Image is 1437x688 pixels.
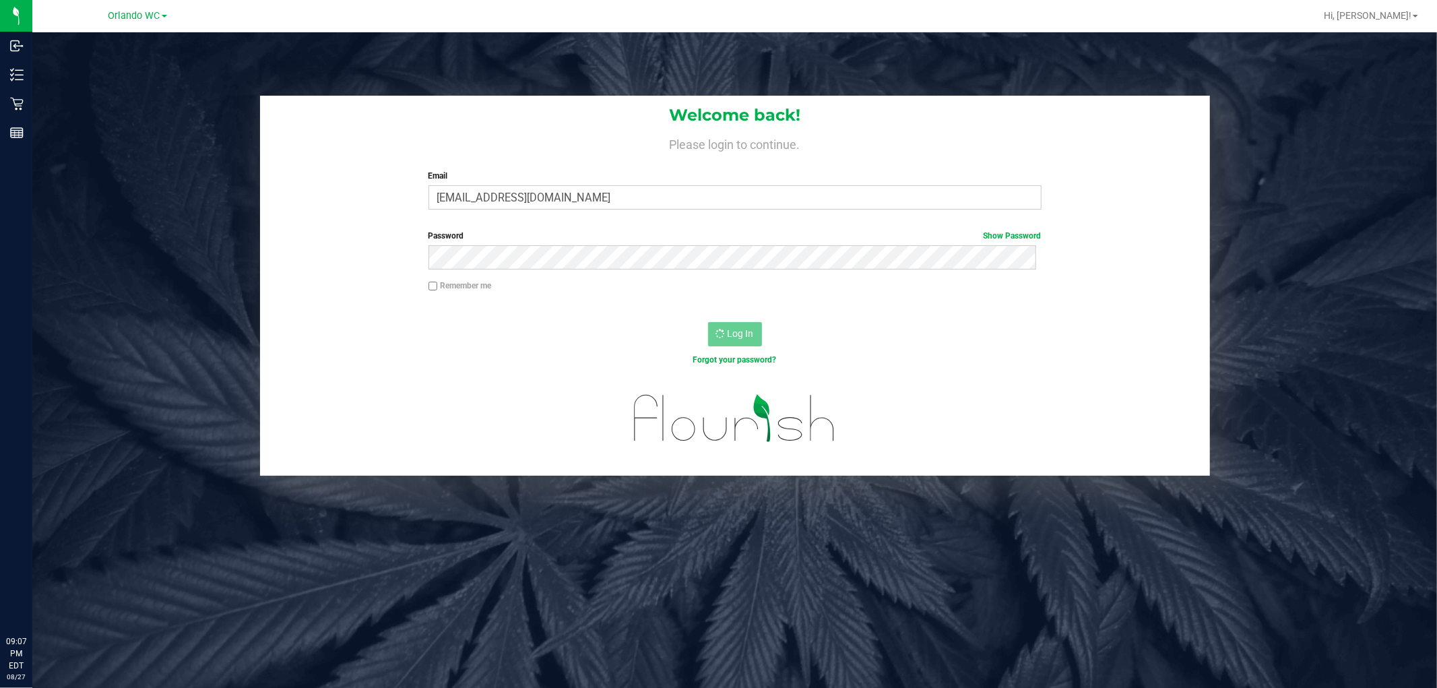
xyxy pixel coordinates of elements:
[984,231,1042,241] a: Show Password
[728,328,754,339] span: Log In
[108,10,160,22] span: Orlando WC
[708,322,762,346] button: Log In
[6,635,26,672] p: 09:07 PM EDT
[10,126,24,139] inline-svg: Reports
[10,68,24,82] inline-svg: Inventory
[616,380,854,456] img: flourish_logo.svg
[260,135,1210,151] h4: Please login to continue.
[428,280,492,292] label: Remember me
[693,355,777,365] a: Forgot your password?
[260,106,1210,124] h1: Welcome back!
[6,672,26,682] p: 08/27
[428,231,464,241] span: Password
[10,39,24,53] inline-svg: Inbound
[428,170,1042,182] label: Email
[10,97,24,111] inline-svg: Retail
[1324,10,1411,21] span: Hi, [PERSON_NAME]!
[428,282,438,291] input: Remember me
